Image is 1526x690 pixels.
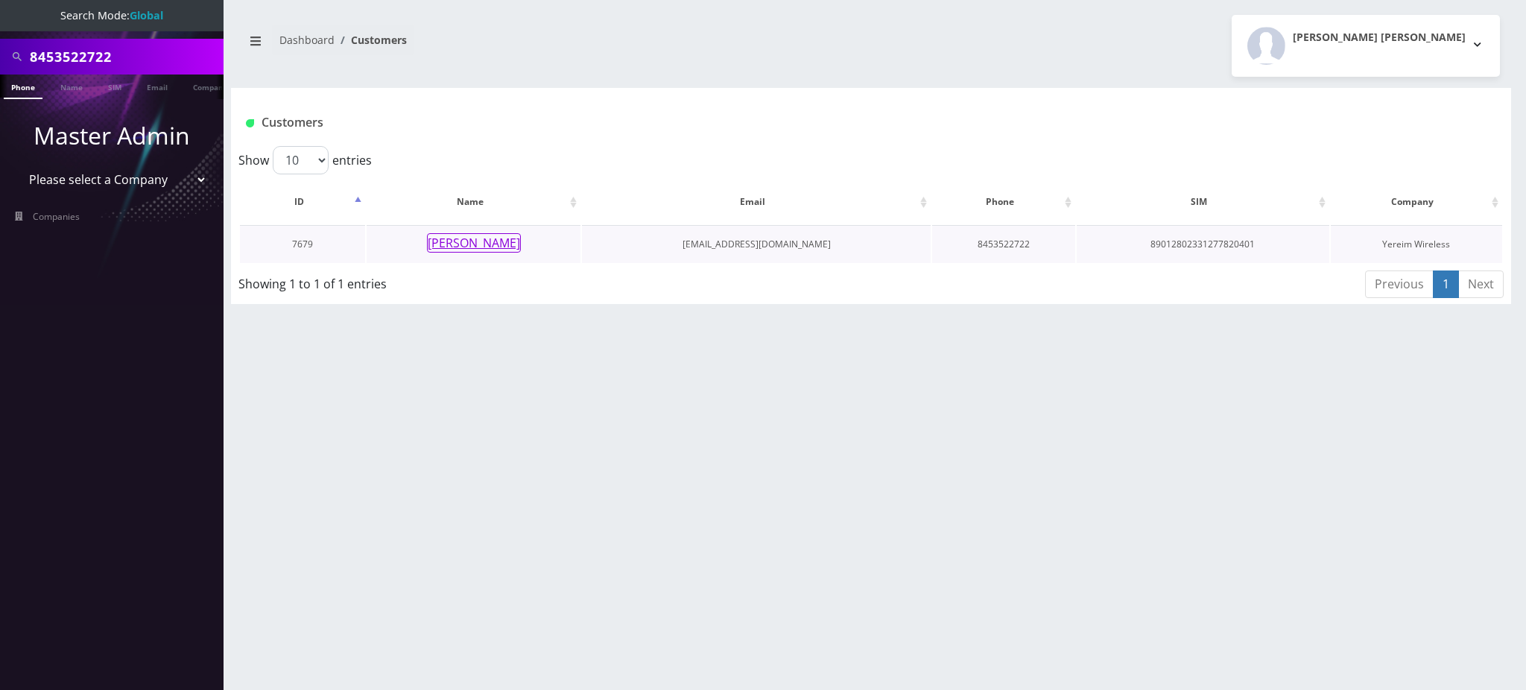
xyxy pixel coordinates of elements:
[1331,180,1502,224] th: Company: activate to sort column ascending
[582,225,931,263] td: [EMAIL_ADDRESS][DOMAIN_NAME]
[60,8,163,22] span: Search Mode:
[242,25,860,67] nav: breadcrumb
[335,32,407,48] li: Customers
[4,75,42,99] a: Phone
[273,146,329,174] select: Showentries
[932,180,1074,224] th: Phone: activate to sort column ascending
[279,33,335,47] a: Dashboard
[53,75,90,98] a: Name
[238,146,372,174] label: Show entries
[130,8,163,22] strong: Global
[139,75,175,98] a: Email
[1077,180,1329,224] th: SIM: activate to sort column ascending
[582,180,931,224] th: Email: activate to sort column ascending
[1232,15,1500,77] button: [PERSON_NAME] [PERSON_NAME]
[427,233,521,253] button: [PERSON_NAME]
[932,225,1074,263] td: 8453522722
[367,180,580,224] th: Name: activate to sort column ascending
[240,225,365,263] td: 7679
[1365,270,1434,298] a: Previous
[101,75,129,98] a: SIM
[1293,31,1466,44] h2: [PERSON_NAME] [PERSON_NAME]
[1458,270,1504,298] a: Next
[30,42,220,71] input: Search All Companies
[33,210,80,223] span: Companies
[246,115,1284,130] h1: Customers
[1077,225,1329,263] td: 89012802331277820401
[238,269,755,293] div: Showing 1 to 1 of 1 entries
[1331,225,1502,263] td: Yereim Wireless
[1433,270,1459,298] a: 1
[186,75,235,98] a: Company
[240,180,365,224] th: ID: activate to sort column descending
